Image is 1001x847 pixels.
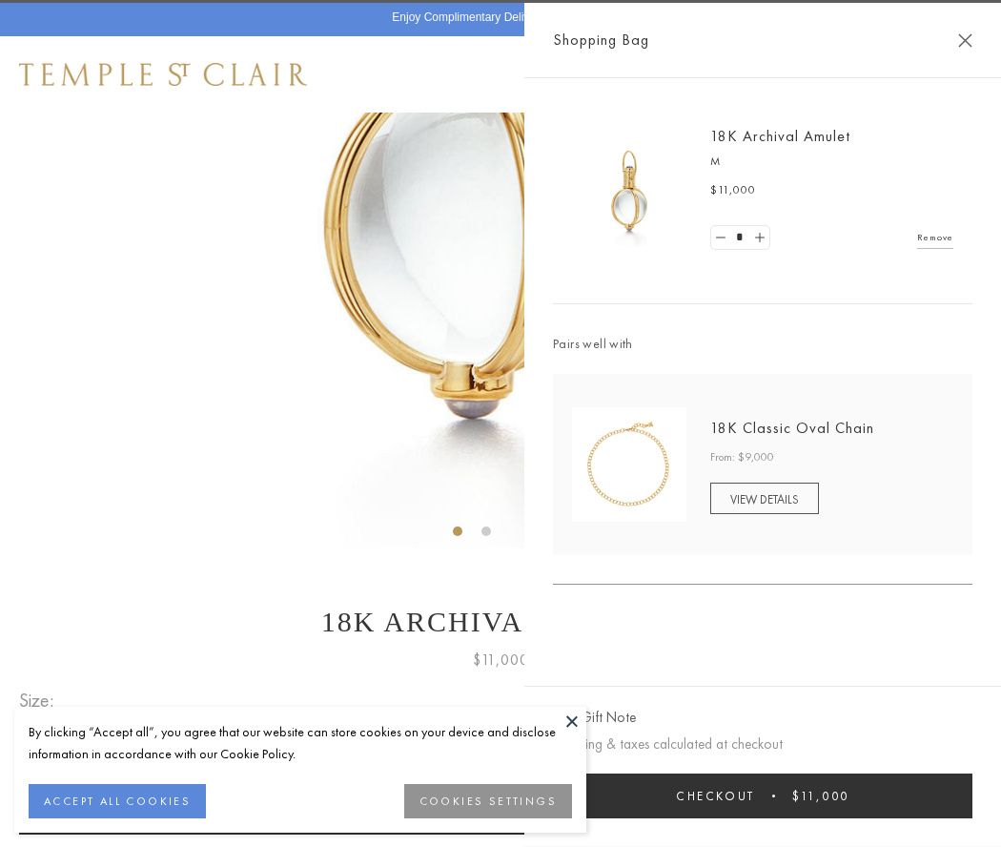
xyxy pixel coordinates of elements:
[19,63,307,86] img: Temple St. Clair
[730,491,799,507] span: VIEW DETAILS
[710,418,874,438] a: 18K Classic Oval Chain
[553,733,972,756] p: Shipping & taxes calculated at checkout
[553,774,972,818] button: Checkout $11,000
[676,788,755,804] span: Checkout
[473,648,529,672] span: $11,000
[711,226,730,250] a: Set quantity to 0
[710,153,953,172] p: M
[404,784,572,818] button: COOKIES SETTINGS
[553,706,636,730] button: Add Gift Note
[29,721,572,765] div: By clicking “Accept all”, you agree that our website can store cookies on your device and disclos...
[917,227,953,248] a: Remove
[710,483,819,514] a: VIEW DETAILS
[29,784,206,818] button: ACCEPT ALL COOKIES
[19,685,61,716] span: Size:
[710,126,850,146] a: 18K Archival Amulet
[392,9,599,28] p: Enjoy Complimentary Delivery & Returns
[572,407,686,522] img: N88865-OV18
[553,333,972,355] span: Pairs well with
[19,606,982,638] h1: 18K Archival Amulet
[553,28,649,52] span: Shopping Bag
[792,788,849,804] span: $11,000
[572,134,686,248] img: 18K Archival Amulet
[749,226,768,250] a: Set quantity to 2
[958,33,972,48] button: Close Shopping Bag
[710,181,756,200] span: $11,000
[710,448,774,467] span: From: $9,000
